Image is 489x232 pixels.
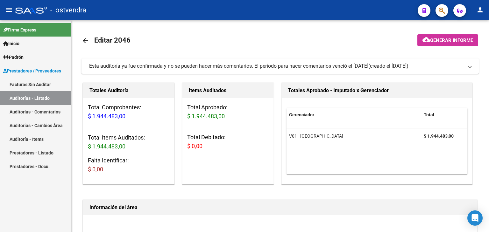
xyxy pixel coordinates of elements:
h1: Items Auditados [189,85,267,96]
span: (creado el [DATE]) [368,63,408,70]
strong: $ 1.944.483,00 [424,133,454,139]
span: Gerenciador [289,112,314,117]
h1: Información del área [89,202,471,213]
h1: Totales Aprobado - Imputado x Gerenciador [288,85,466,96]
h3: Total Aprobado: [187,103,269,121]
div: Open Intercom Messenger [467,210,483,226]
span: Editar 2046 [94,36,131,44]
span: $ 1.944.483,00 [187,113,225,119]
datatable-header-cell: Total [421,108,463,122]
span: Total [424,112,434,117]
mat-icon: menu [5,6,13,14]
datatable-header-cell: Gerenciador [287,108,421,122]
h1: Totales Auditoría [89,85,168,96]
span: Inicio [3,40,19,47]
span: - ostvendra [50,3,86,17]
span: $ 0,00 [187,143,202,149]
span: $ 1.944.483,00 [88,113,125,119]
span: Padrón [3,54,24,61]
span: V01 - [GEOGRAPHIC_DATA] [289,133,343,139]
h3: Total Comprobantes: [88,103,169,121]
h3: Total Debitado: [187,133,269,151]
span: $ 1.944.483,00 [88,143,125,150]
div: Esta auditoría ya fue confirmada y no se pueden hacer más comentarios. El período para hacer come... [89,63,368,70]
button: Generar informe [417,34,478,46]
span: Prestadores / Proveedores [3,67,61,74]
mat-expansion-panel-header: Esta auditoría ya fue confirmada y no se pueden hacer más comentarios. El período para hacer come... [81,58,479,74]
span: $ 0,00 [88,166,103,173]
mat-icon: person [476,6,484,14]
mat-icon: arrow_back [81,37,89,44]
h3: Falta Identificar: [88,156,169,174]
span: Generar informe [430,38,473,43]
h3: Total Items Auditados: [88,133,169,151]
mat-icon: cloud_download [422,36,430,44]
span: Firma Express [3,26,36,33]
